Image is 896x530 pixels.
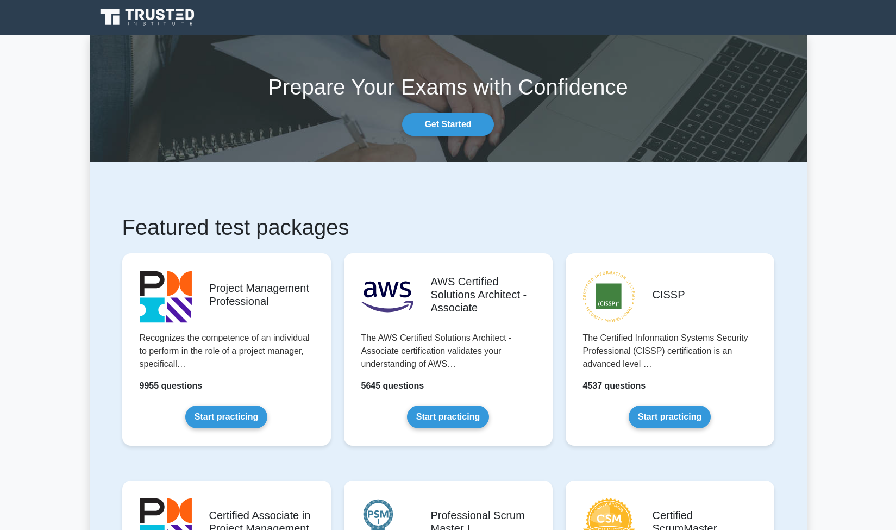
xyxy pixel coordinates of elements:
a: Get Started [402,113,493,136]
a: Start practicing [407,406,489,428]
a: Start practicing [185,406,267,428]
h1: Prepare Your Exams with Confidence [90,74,807,100]
h1: Featured test packages [122,214,774,240]
a: Start practicing [629,406,711,428]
